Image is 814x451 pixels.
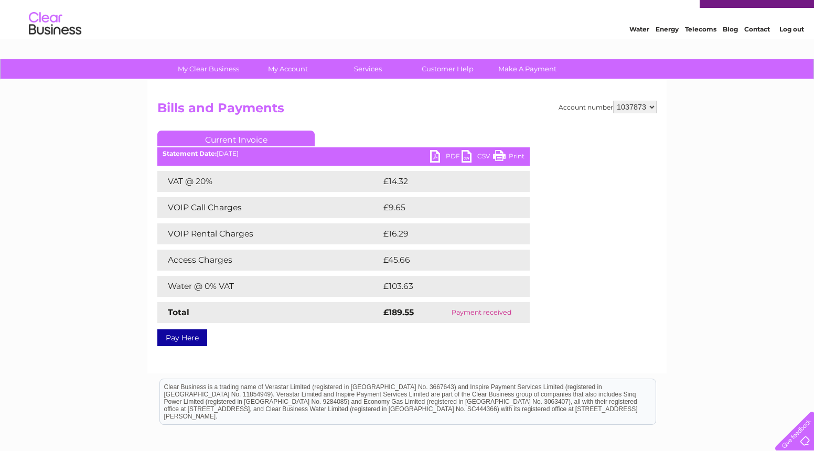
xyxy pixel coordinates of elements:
[616,5,689,18] a: 0333 014 3131
[381,250,509,271] td: £45.66
[685,45,716,52] a: Telecoms
[434,302,530,323] td: Payment received
[157,131,315,146] a: Current Invoice
[157,150,530,157] div: [DATE]
[744,45,770,52] a: Contact
[629,45,649,52] a: Water
[168,307,189,317] strong: Total
[484,59,571,79] a: Make A Payment
[383,307,414,317] strong: £189.55
[245,59,331,79] a: My Account
[165,59,252,79] a: My Clear Business
[157,101,657,121] h2: Bills and Payments
[157,171,381,192] td: VAT @ 20%
[430,150,462,165] a: PDF
[723,45,738,52] a: Blog
[160,6,656,51] div: Clear Business is a trading name of Verastar Limited (registered in [GEOGRAPHIC_DATA] No. 3667643...
[656,45,679,52] a: Energy
[381,171,508,192] td: £14.32
[157,276,381,297] td: Water @ 0% VAT
[381,197,506,218] td: £9.65
[381,223,508,244] td: £16.29
[779,45,804,52] a: Log out
[404,59,491,79] a: Customer Help
[493,150,524,165] a: Print
[559,101,657,113] div: Account number
[163,149,217,157] b: Statement Date:
[157,197,381,218] td: VOIP Call Charges
[157,223,381,244] td: VOIP Rental Charges
[28,27,82,59] img: logo.png
[157,250,381,271] td: Access Charges
[381,276,510,297] td: £103.63
[157,329,207,346] a: Pay Here
[325,59,411,79] a: Services
[462,150,493,165] a: CSV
